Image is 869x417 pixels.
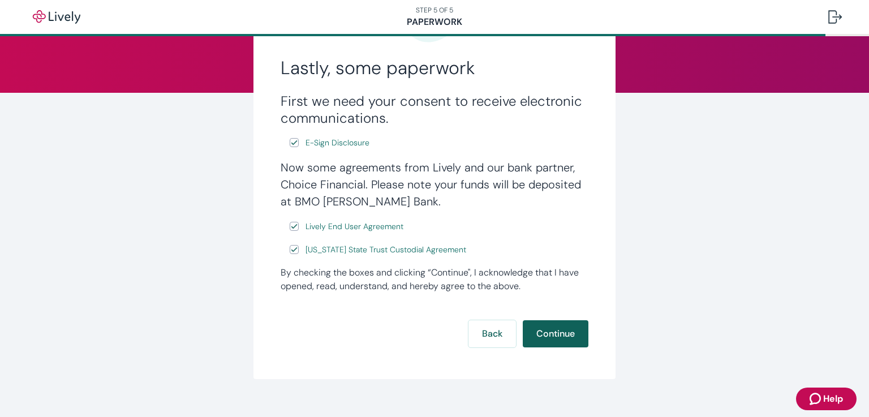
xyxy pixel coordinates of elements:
[306,244,466,256] span: [US_STATE] State Trust Custodial Agreement
[523,320,588,347] button: Continue
[281,57,588,79] h2: Lastly, some paperwork
[281,159,588,210] h4: Now some agreements from Lively and our bank partner, Choice Financial. Please note your funds wi...
[468,320,516,347] button: Back
[306,221,403,233] span: Lively End User Agreement
[303,243,468,257] a: e-sign disclosure document
[303,220,406,234] a: e-sign disclosure document
[303,136,372,150] a: e-sign disclosure document
[306,137,369,149] span: E-Sign Disclosure
[819,3,851,31] button: Log out
[796,388,857,410] button: Zendesk support iconHelp
[810,392,823,406] svg: Zendesk support icon
[281,266,588,293] div: By checking the boxes and clicking “Continue", I acknowledge that I have opened, read, understand...
[823,392,843,406] span: Help
[25,10,88,24] img: Lively
[281,93,588,127] h3: First we need your consent to receive electronic communications.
